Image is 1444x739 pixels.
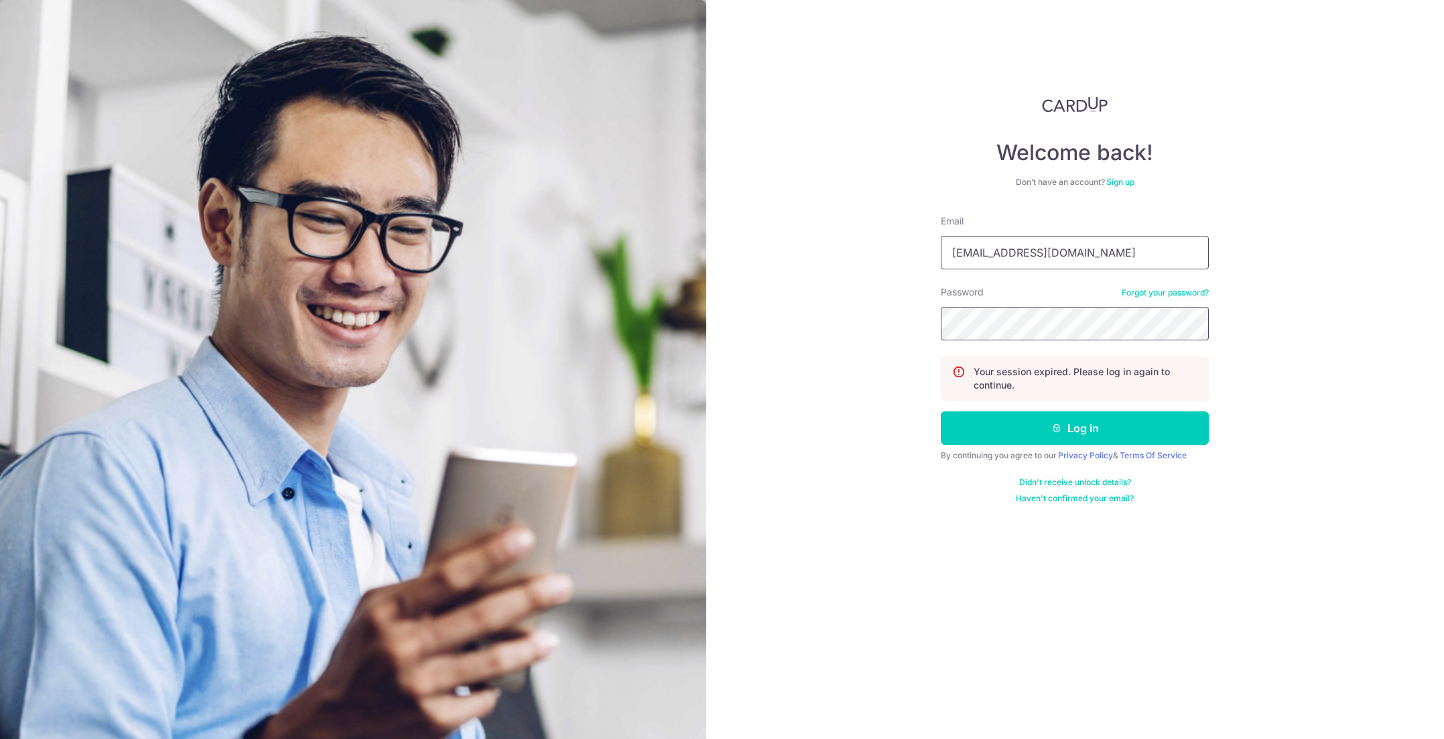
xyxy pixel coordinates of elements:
div: By continuing you agree to our & [941,450,1209,461]
p: Your session expired. Please log in again to continue. [974,365,1197,392]
a: Privacy Policy [1058,450,1113,460]
a: Sign up [1106,177,1134,187]
label: Email [941,214,964,228]
a: Terms Of Service [1120,450,1187,460]
a: Forgot your password? [1122,287,1209,298]
input: Enter your Email [941,236,1209,269]
label: Password [941,285,984,299]
img: CardUp Logo [1042,96,1108,113]
h4: Welcome back! [941,139,1209,166]
button: Log in [941,411,1209,445]
a: Haven't confirmed your email? [1016,493,1134,504]
div: Don’t have an account? [941,177,1209,188]
a: Didn't receive unlock details? [1019,477,1131,488]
